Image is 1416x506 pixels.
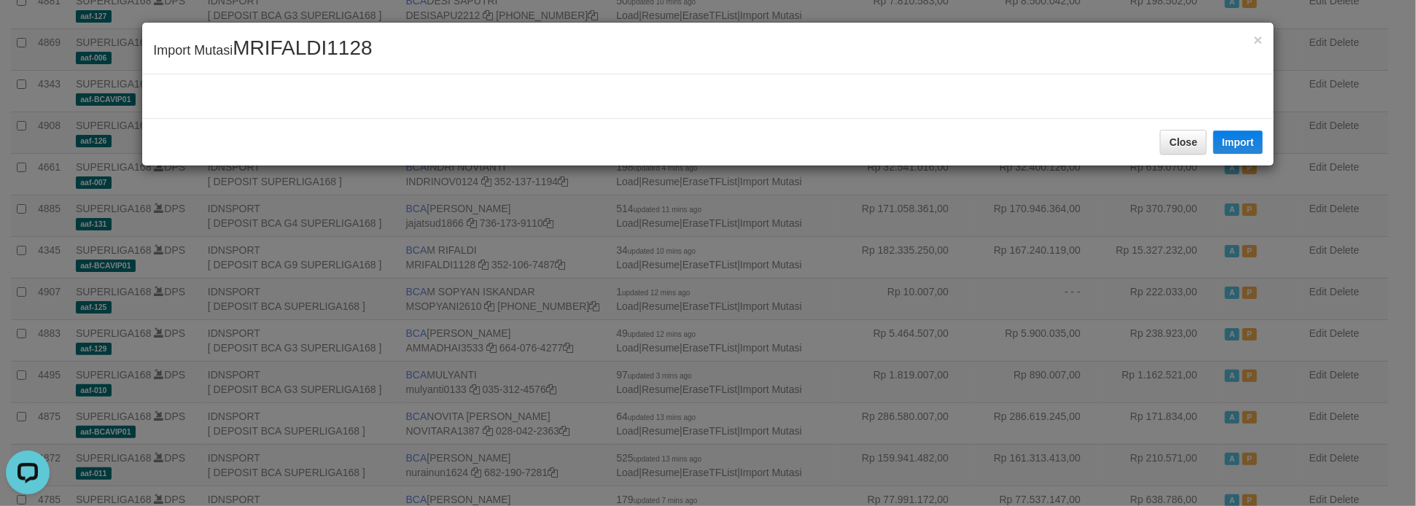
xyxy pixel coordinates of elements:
[1160,130,1207,155] button: Close
[6,6,50,50] button: Open LiveChat chat widget
[233,36,372,59] span: MRIFALDI1128
[1254,32,1263,47] button: Close
[1254,31,1263,48] span: ×
[1213,131,1263,154] button: Import
[153,43,372,58] span: Import Mutasi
